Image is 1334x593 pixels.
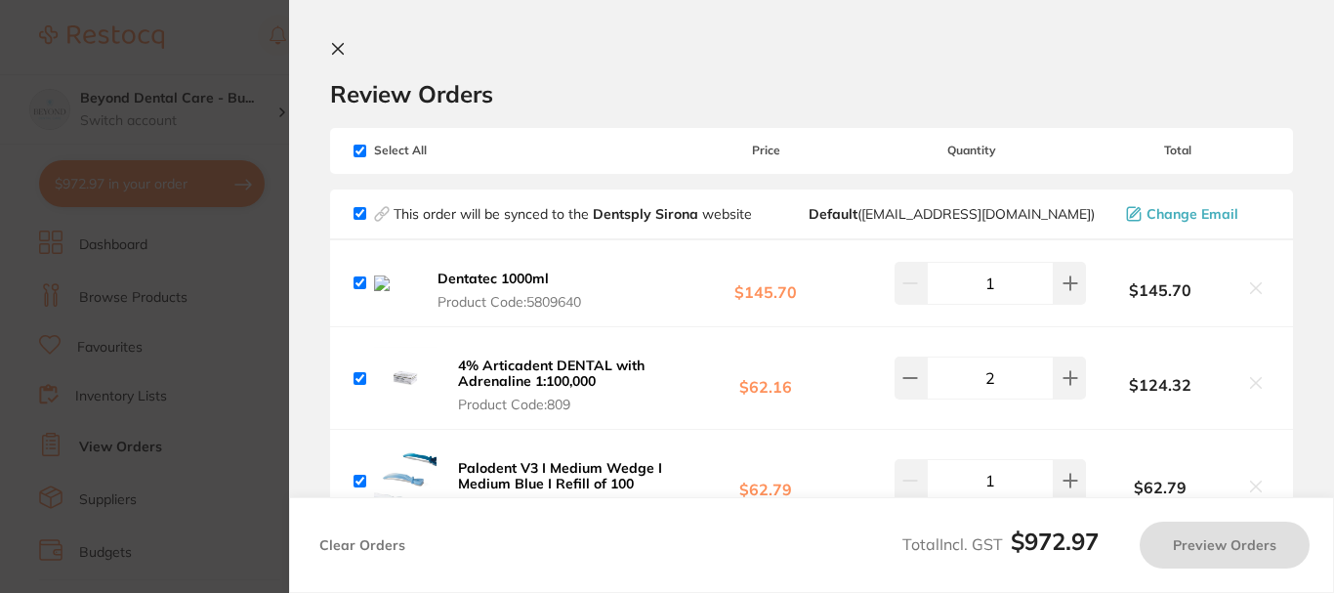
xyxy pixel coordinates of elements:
[674,144,857,157] span: Price
[354,144,549,157] span: Select All
[458,357,645,390] b: 4% Articadent DENTAL with Adrenaline 1:100,000
[1011,527,1099,556] b: $972.97
[1140,522,1310,569] button: Preview Orders
[1086,281,1234,299] b: $145.70
[1086,144,1270,157] span: Total
[1086,376,1234,394] b: $124.32
[374,449,437,512] img: M3p0b3pkag
[857,144,1087,157] span: Quantity
[374,347,437,409] img: b21iMjh4dw
[809,206,1095,222] span: clientservices@dentsplysirona.com
[330,79,1293,108] h2: Review Orders
[394,206,752,222] p: This order will be synced to the website
[674,360,857,397] b: $62.16
[1086,479,1234,496] b: $62.79
[458,459,662,492] b: Palodent V3 I Medium Wedge I Medium Blue I Refill of 100
[458,397,668,412] span: Product Code: 809
[438,270,549,287] b: Dentatec 1000ml
[674,463,857,499] b: $62.79
[313,522,411,569] button: Clear Orders
[674,265,857,301] b: $145.70
[374,275,416,291] img: cHE2cHdkaQ
[438,294,602,310] span: Product Code: 5809640
[452,357,674,413] button: 4% Articadent DENTAL with Adrenaline 1:100,000 Product Code:809
[1146,206,1238,222] span: Change Email
[432,270,607,311] button: Dentatec 1000ml Product Code:5809640
[902,534,1099,554] span: Total Incl. GST
[593,205,702,223] strong: Dentsply Sirona
[809,205,857,223] b: Default
[1120,205,1270,223] button: Change Email
[452,459,674,516] button: Palodent V3 I Medium Wedge I Medium Blue I Refill of 100 Product Code:659790V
